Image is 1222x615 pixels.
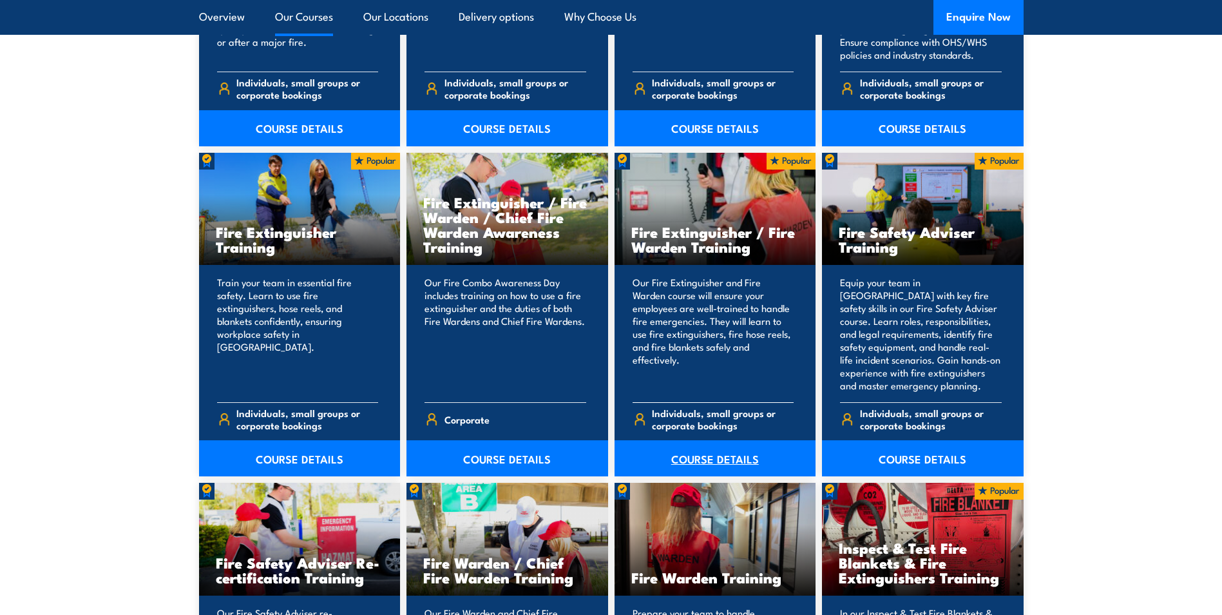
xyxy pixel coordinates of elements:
[615,440,816,476] a: COURSE DETAILS
[406,440,608,476] a: COURSE DETAILS
[633,276,794,392] p: Our Fire Extinguisher and Fire Warden course will ensure your employees are well-trained to handl...
[822,110,1024,146] a: COURSE DETAILS
[406,110,608,146] a: COURSE DETAILS
[444,409,490,429] span: Corporate
[236,407,378,431] span: Individuals, small groups or corporate bookings
[860,407,1002,431] span: Individuals, small groups or corporate bookings
[216,224,384,254] h3: Fire Extinguisher Training
[216,555,384,585] h3: Fire Safety Adviser Re-certification Training
[839,540,1007,585] h3: Inspect & Test Fire Blankets & Fire Extinguishers Training
[615,110,816,146] a: COURSE DETAILS
[839,224,1007,254] h3: Fire Safety Adviser Training
[840,276,1002,392] p: Equip your team in [GEOGRAPHIC_DATA] with key fire safety skills in our Fire Safety Adviser cours...
[444,76,586,101] span: Individuals, small groups or corporate bookings
[199,440,401,476] a: COURSE DETAILS
[652,76,794,101] span: Individuals, small groups or corporate bookings
[199,110,401,146] a: COURSE DETAILS
[425,276,586,392] p: Our Fire Combo Awareness Day includes training on how to use a fire extinguisher and the duties o...
[217,276,379,392] p: Train your team in essential fire safety. Learn to use fire extinguishers, hose reels, and blanke...
[423,195,591,254] h3: Fire Extinguisher / Fire Warden / Chief Fire Warden Awareness Training
[236,76,378,101] span: Individuals, small groups or corporate bookings
[652,407,794,431] span: Individuals, small groups or corporate bookings
[631,570,799,585] h3: Fire Warden Training
[860,76,1002,101] span: Individuals, small groups or corporate bookings
[631,224,799,254] h3: Fire Extinguisher / Fire Warden Training
[423,555,591,585] h3: Fire Warden / Chief Fire Warden Training
[822,440,1024,476] a: COURSE DETAILS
